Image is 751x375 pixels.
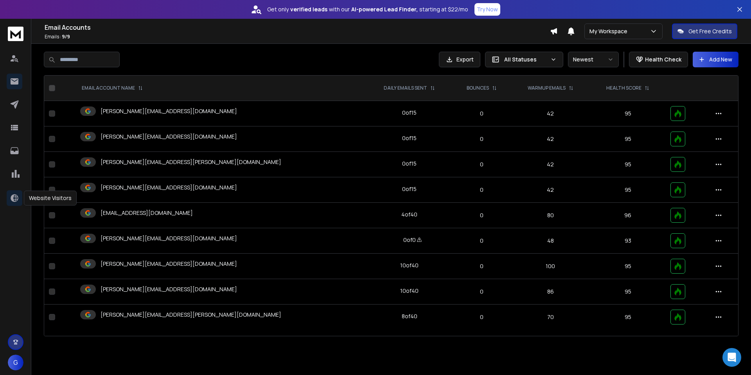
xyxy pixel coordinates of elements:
[511,254,590,279] td: 100
[101,234,237,242] p: [PERSON_NAME][EMAIL_ADDRESS][DOMAIN_NAME]
[693,52,738,67] button: Add New
[8,355,23,370] button: G
[645,56,681,63] p: Health Check
[45,34,550,40] p: Emails :
[606,85,641,91] p: HEALTH SCORE
[688,27,732,35] p: Get Free Credits
[400,287,419,295] div: 10 of 40
[101,260,237,268] p: [PERSON_NAME][EMAIL_ADDRESS][DOMAIN_NAME]
[511,177,590,203] td: 42
[477,5,498,13] p: Try Now
[590,152,666,177] td: 95
[458,135,506,143] p: 0
[439,52,480,67] button: Export
[511,152,590,177] td: 42
[458,186,506,194] p: 0
[590,177,666,203] td: 95
[458,160,506,168] p: 0
[590,305,666,330] td: 95
[722,348,741,367] div: Open Intercom Messenger
[402,109,417,117] div: 0 of 15
[290,5,327,13] strong: verified leads
[402,134,417,142] div: 0 of 15
[590,101,666,126] td: 95
[590,228,666,254] td: 93
[402,312,417,320] div: 8 of 40
[403,236,416,244] div: 0 of 0
[101,158,281,166] p: [PERSON_NAME][EMAIL_ADDRESS][PERSON_NAME][DOMAIN_NAME]
[511,101,590,126] td: 42
[528,85,566,91] p: WARMUP EMAILS
[402,185,417,193] div: 0 of 15
[101,133,237,141] p: [PERSON_NAME][EMAIL_ADDRESS][DOMAIN_NAME]
[101,107,237,115] p: [PERSON_NAME][EMAIL_ADDRESS][DOMAIN_NAME]
[504,56,547,63] p: All Statuses
[672,23,737,39] button: Get Free Credits
[590,254,666,279] td: 95
[458,110,506,117] p: 0
[458,288,506,296] p: 0
[590,203,666,228] td: 96
[511,279,590,305] td: 86
[511,126,590,152] td: 42
[101,285,237,293] p: [PERSON_NAME][EMAIL_ADDRESS][DOMAIN_NAME]
[267,5,468,13] p: Get only with our starting at $22/mo
[590,279,666,305] td: 95
[568,52,619,67] button: Newest
[401,211,417,218] div: 4 of 40
[400,261,419,269] div: 10 of 40
[511,305,590,330] td: 70
[24,191,77,206] div: Website Visitors
[511,228,590,254] td: 48
[62,33,70,40] span: 9 / 9
[402,160,417,168] div: 0 of 15
[629,52,688,67] button: Health Check
[458,211,506,219] p: 0
[351,5,418,13] strong: AI-powered Lead Finder,
[384,85,427,91] p: DAILY EMAILS SENT
[8,27,23,41] img: logo
[458,262,506,270] p: 0
[458,237,506,245] p: 0
[467,85,489,91] p: BOUNCES
[511,203,590,228] td: 80
[101,209,193,217] p: [EMAIL_ADDRESS][DOMAIN_NAME]
[45,23,550,32] h1: Email Accounts
[474,3,500,16] button: Try Now
[82,85,143,91] div: EMAIL ACCOUNT NAME
[101,184,237,191] p: [PERSON_NAME][EMAIL_ADDRESS][DOMAIN_NAME]
[589,27,631,35] p: My Workspace
[458,313,506,321] p: 0
[590,126,666,152] td: 95
[101,311,281,319] p: [PERSON_NAME][EMAIL_ADDRESS][PERSON_NAME][DOMAIN_NAME]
